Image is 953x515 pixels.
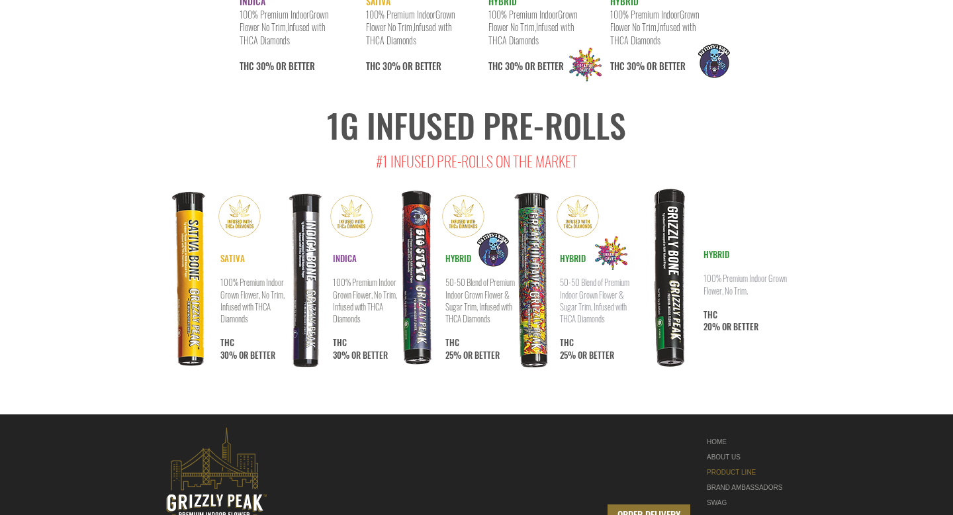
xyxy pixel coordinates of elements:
[366,7,455,34] span: Grown Flower No Trim,
[488,7,577,34] span: Grown Flower No Trim,
[685,32,743,90] img: BS-Logo.png
[376,150,577,171] span: #1 INFUSED PRE-ROLLS ON THE MARKET
[216,193,263,240] img: THC-infused.png
[707,480,790,495] div: BRAND AMBASSADORS
[366,20,451,73] span: THC 30% OR BETTER
[464,220,522,279] img: BS-Logo.png
[445,336,500,361] span: THC 25% OR BETTER
[445,275,515,325] span: 50-50 Blend of Premium Indoor Grown Flower & Sugar Trim, Infused with THCA Diamonds
[240,20,325,47] span: Infused with THCA Diamonds
[220,275,285,325] span: 100% Premium Indoor Grown Flower, No Trim, Infused with THCA Diamonds
[560,39,611,90] img: GD-logo.png
[707,465,790,480] a: PRODUCT LINE
[703,271,787,297] span: 100% Premium Indoor Grown Flower, No Trim.
[240,7,309,21] span: 100% Premium Indoor
[707,434,790,449] a: HOME
[703,308,758,333] span: THC 20% OR BETTER
[328,193,375,240] img: THC-infused.png
[445,252,471,265] span: HYBRID
[560,252,586,265] span: HYBRID
[610,20,696,47] span: Infused with THCA Diamonds
[487,185,569,373] img: GD bone.png
[610,7,699,34] span: Grown Flower No Trim,
[240,20,325,73] span: THC 30% OR BETTER
[707,495,790,510] a: SWAG
[375,185,457,373] img: bsbone.png
[560,336,614,361] span: THC 25% OR BETTER
[240,7,328,34] span: Grown Flower No Trim,
[439,193,487,240] img: THC-infused.png
[703,248,729,261] span: HYBRID
[333,336,388,361] span: THC 30% OR BETTER
[488,20,574,47] span: Infused with THCA Diamonds
[267,186,348,374] img: indicabone.png
[488,20,574,73] span: THC 30% OR BETTER
[152,186,234,374] img: sativa bone.png
[333,275,397,325] span: 100% Premium Indoor Grown Flower, No Trim, Infused with THCA Diamonds
[554,193,602,240] img: THC-infused.png
[327,100,626,149] span: 1G INFUSED PRE-ROLLS
[488,7,558,21] span: 100% Premium Indoor
[629,182,713,375] img: GB bone.png
[610,7,680,21] span: 100% Premium Indoor
[707,449,790,465] a: ABOUT US
[366,7,435,21] span: 100% Premium Indoor
[610,20,696,73] span: THC 30% OR BETTER
[220,336,275,361] span: THC 30% OR BETTER
[366,20,451,47] span: Infused with THCA Diamonds
[586,228,637,279] img: GD-logo.png
[560,275,629,325] span: 50-50 Blend of Premium Indoor Grown Flower & Sugar Trim, Infused with THCA Diamonds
